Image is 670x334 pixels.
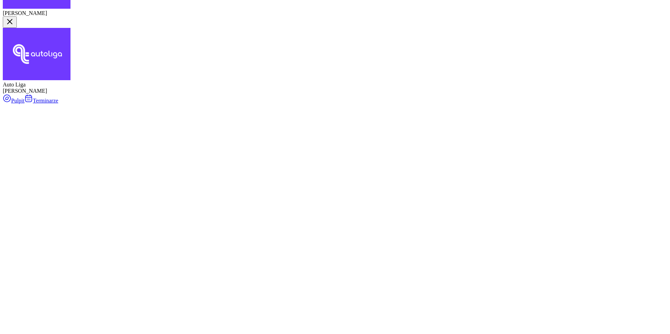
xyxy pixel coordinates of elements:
span: Pulpit [11,98,24,104]
div: Auto Liga [3,82,667,88]
span: Terminarze [33,98,58,104]
a: Pulpit [3,98,24,104]
div: [PERSON_NAME] [3,10,667,16]
div: [PERSON_NAME] [3,88,667,94]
